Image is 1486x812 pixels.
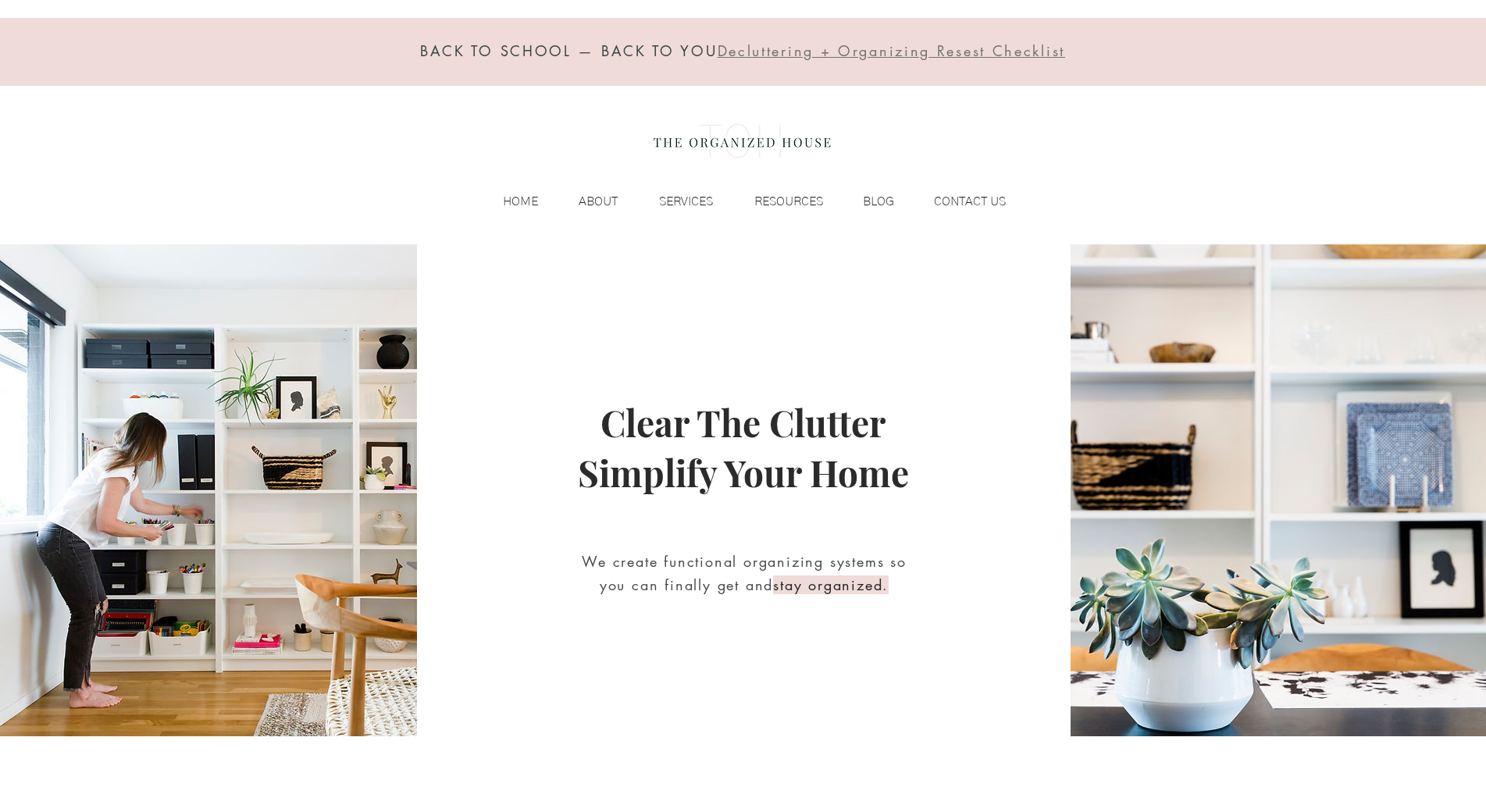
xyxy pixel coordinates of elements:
[718,45,1065,59] a: Decluttering + Organizing Resest Checklist
[721,190,831,213] a: RESOURCES
[855,190,902,213] p: BLOG
[582,552,907,594] span: We create functional organizing systems so you can finally get and
[831,190,902,213] a: BLOG
[773,575,882,594] span: stay organized
[926,190,1014,213] p: CONTACT US
[882,575,889,594] span: .
[546,190,625,213] a: ABOUT
[571,190,625,213] p: ABOUT
[647,110,838,173] img: the organized house
[718,41,1065,60] span: Decluttering + Organizing Resest Checklist
[495,190,546,213] p: HOME
[420,41,718,60] span: BACK TO SCHOOL — BACK TO YOU
[651,190,721,213] p: SERVICES
[471,190,1014,213] nav: Site
[902,190,1014,213] a: CONTACT US
[471,190,546,213] a: HOME
[578,398,909,497] span: Clear The Clutter Simplify Your Home
[625,190,721,213] a: SERVICES
[747,190,831,213] p: RESOURCES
